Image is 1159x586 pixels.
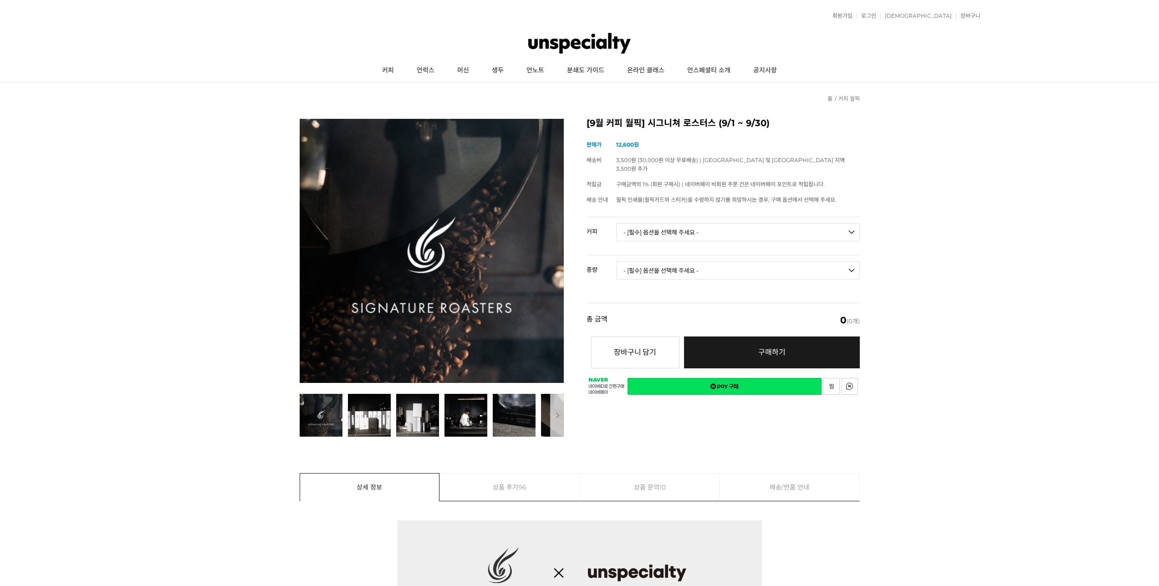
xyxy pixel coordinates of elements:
[838,95,860,102] a: 커피 월픽
[659,474,666,501] span: 10
[446,59,480,82] a: 머신
[857,13,876,19] a: 로그인
[720,474,859,501] a: 배송/반품 안내
[841,378,858,395] a: 새창
[880,13,952,19] a: [DEMOGRAPHIC_DATA]
[580,474,720,501] a: 상품 문의10
[616,141,639,148] strong: 12,600원
[840,316,860,325] span: (0개)
[371,59,405,82] a: 커피
[616,59,676,82] a: 온라인 클래스
[956,13,980,19] a: 장바구니
[587,141,602,148] span: 판매가
[515,59,556,82] a: 언노트
[684,336,860,368] a: 구매하기
[587,196,608,203] span: 배송 안내
[840,315,847,326] em: 0
[405,59,446,82] a: 언럭스
[480,59,515,82] a: 생두
[616,196,837,203] span: 월픽 인쇄물(월픽카드와 스티커)을 수령하지 않기를 희망하시는 경우, 구매 옵션에서 선택해 주세요.
[587,255,616,276] th: 중량
[587,119,860,128] h2: [9월 커피 월픽] 시그니쳐 로스터스 (9/1 ~ 9/30)
[556,59,616,82] a: 분쇄도 가이드
[827,95,832,102] a: 홈
[676,59,742,82] a: 언스페셜티 소개
[587,217,616,238] th: 커피
[300,474,439,501] a: 상세 정보
[828,13,853,19] a: 회원가입
[587,157,602,163] span: 배송비
[300,119,564,383] img: [9월 커피 월픽] 시그니쳐 로스터스 (9/1 ~ 9/30)
[550,394,564,437] button: 다음
[628,378,822,395] a: 새창
[440,474,580,501] a: 상품 후기96
[528,30,631,57] img: 언스페셜티 몰
[823,378,840,395] a: 새창
[591,336,679,368] button: 장바구니 담기
[616,157,845,172] span: 3,500원 (30,000원 이상 무료배송) | [GEOGRAPHIC_DATA] 및 [GEOGRAPHIC_DATA] 지역 3,500원 추가
[587,316,608,325] strong: 총 금액
[616,181,825,188] span: 구매금액의 1% (회원 구매시) | 네이버페이 비회원 주문 건은 네이버페이 포인트로 적립됩니다.
[518,474,526,501] span: 96
[587,181,602,188] span: 적립금
[742,59,788,82] a: 공지사항
[758,348,786,357] span: 구매하기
